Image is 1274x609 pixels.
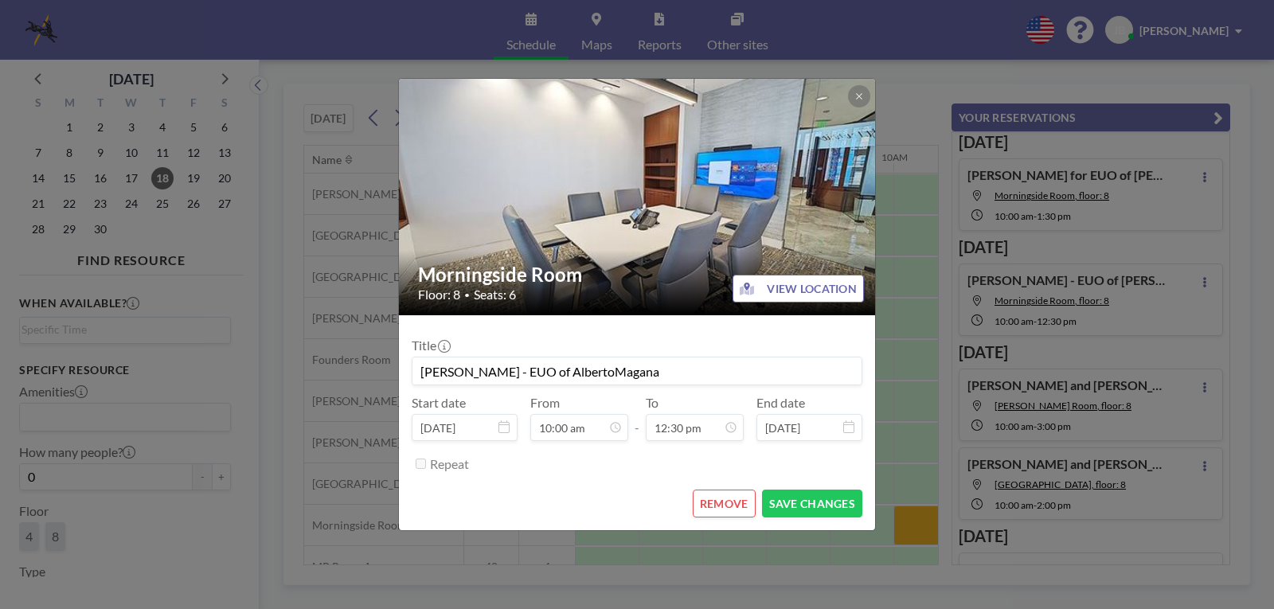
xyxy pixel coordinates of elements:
label: Repeat [430,456,469,472]
label: Title [412,338,449,353]
span: Seats: 6 [474,287,516,303]
input: (No title) [412,357,862,385]
label: End date [756,395,805,411]
img: 537.jpg [399,18,877,377]
label: Start date [412,395,466,411]
label: To [646,395,658,411]
h2: Morningside Room [418,263,858,287]
span: Floor: 8 [418,287,460,303]
label: From [530,395,560,411]
span: - [635,400,639,435]
button: SAVE CHANGES [762,490,862,517]
button: VIEW LOCATION [733,275,864,303]
button: REMOVE [693,490,756,517]
span: • [464,289,470,301]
